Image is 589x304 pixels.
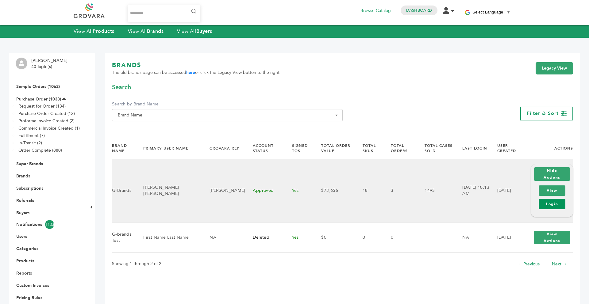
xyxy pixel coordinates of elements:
[284,159,314,222] td: Yes
[112,260,161,268] p: Showing 1 through 2 of 2
[16,84,60,89] a: Sample Orders (1062)
[16,185,43,191] a: Subscriptions
[112,83,131,92] span: Search
[136,159,202,222] td: [PERSON_NAME] [PERSON_NAME]
[16,295,42,301] a: Pricing Rules
[147,28,164,35] strong: Brands
[186,70,195,75] a: here
[112,70,279,76] span: The old brands page can be accessed or click the Legacy View button to the right
[355,159,383,222] td: 18
[383,222,417,253] td: 0
[202,222,245,253] td: NA
[472,10,510,14] a: Select Language​
[455,138,489,159] th: Last Login
[245,138,284,159] th: Account Status
[16,198,34,203] a: Referrals
[112,109,343,121] span: Brand Name
[128,28,164,35] a: View AllBrands
[112,101,343,107] label: Search by Brand Name
[417,138,455,159] th: Total Cases Sold
[16,270,32,276] a: Reports
[406,8,432,13] a: Dashboard
[490,159,524,222] td: [DATE]
[45,220,54,229] span: 1103
[539,199,565,209] a: Login
[16,283,49,288] a: Custom Invoices
[16,258,34,264] a: Products
[18,125,80,131] a: Commercial Invoice Created (1)
[16,220,79,229] a: Notifications1103
[115,111,339,120] span: Brand Name
[16,173,30,179] a: Brands
[112,159,136,222] td: G-Brands
[518,261,540,267] a: ← Previous
[314,222,355,253] td: $0
[534,231,570,244] button: View Actions
[536,62,573,74] a: Legacy View
[455,222,489,253] td: NA
[177,28,212,35] a: View AllBuyers
[472,10,503,14] span: Select Language
[284,222,314,253] td: Yes
[202,138,245,159] th: Grovara Rep
[527,110,559,117] span: Filter & Sort
[552,261,567,267] a: Next →
[202,159,245,222] td: [PERSON_NAME]
[539,185,565,196] a: View
[490,138,524,159] th: User Created
[490,222,524,253] td: [DATE]
[18,147,62,153] a: Order Complete (880)
[383,138,417,159] th: Total Orders
[16,161,43,167] a: Super Brands
[284,138,314,159] th: Signed TOS
[31,58,72,70] li: [PERSON_NAME] - 40 login(s)
[18,111,75,116] a: Purchase Order Created (12)
[355,222,383,253] td: 0
[112,222,136,253] td: G-brands Test
[383,159,417,222] td: 3
[314,159,355,222] td: $73,656
[245,159,284,222] td: Approved
[505,10,505,14] span: ​
[128,5,200,22] input: Search...
[245,222,284,253] td: Deleted
[18,140,42,146] a: In-Transit (2)
[16,96,61,102] a: Purchase Order (1038)
[314,138,355,159] th: Total Order Value
[18,103,66,109] a: Request for Order (134)
[16,246,38,252] a: Categories
[534,167,570,181] button: Hide Actions
[112,138,136,159] th: Brand Name
[16,58,27,69] img: profile.png
[74,28,114,35] a: View AllProducts
[360,7,391,14] a: Browse Catalog
[455,159,489,222] td: [DATE] 10:13 AM
[112,61,279,70] h1: BRANDS
[136,138,202,159] th: Primary User Name
[16,210,29,216] a: Buyers
[196,28,212,35] strong: Buyers
[417,159,455,222] td: 1495
[16,234,27,239] a: Users
[93,28,114,35] strong: Products
[136,222,202,253] td: First Name Last Name
[355,138,383,159] th: Total SKUs
[523,138,573,159] th: Actions
[18,133,45,139] a: Fulfillment (7)
[18,118,75,124] a: Proforma Invoice Created (2)
[506,10,510,14] span: ▼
